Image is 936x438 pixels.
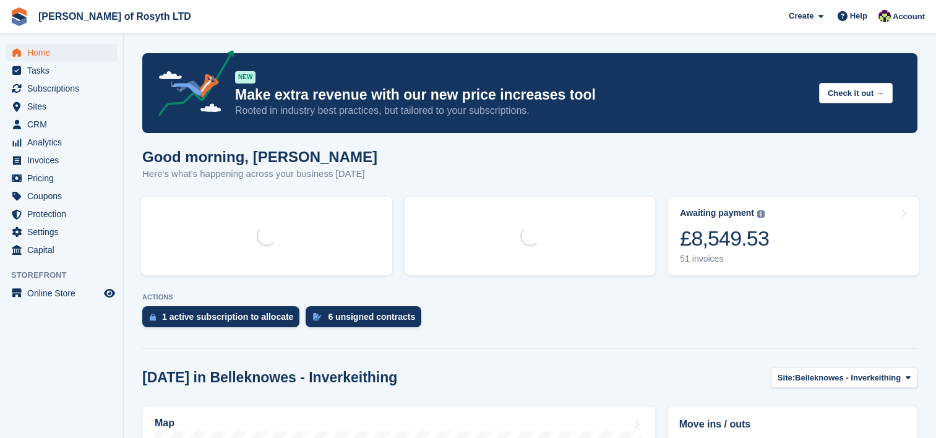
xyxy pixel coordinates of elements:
[11,269,123,281] span: Storefront
[10,7,28,26] img: stora-icon-8386f47178a22dfd0bd8f6a31ec36ba5ce8667c1dd55bd0f319d3a0aa187defe.svg
[893,11,925,23] span: Account
[6,62,117,79] a: menu
[27,285,101,302] span: Online Store
[235,104,809,118] p: Rooted in industry best practices, but tailored to your subscriptions.
[771,367,917,388] button: Site: Belleknowes - Inverkeithing
[150,313,156,321] img: active_subscription_to_allocate_icon-d502201f5373d7db506a760aba3b589e785aa758c864c3986d89f69b8ff3...
[680,254,769,264] div: 51 invoices
[679,417,906,432] h2: Move ins / outs
[27,62,101,79] span: Tasks
[27,98,101,115] span: Sites
[142,148,377,165] h1: Good morning, [PERSON_NAME]
[142,167,377,181] p: Here's what's happening across your business [DATE]
[142,293,917,301] p: ACTIONS
[757,210,765,218] img: icon-info-grey-7440780725fd019a000dd9b08b2336e03edf1995a4989e88bcd33f0948082b44.svg
[27,205,101,223] span: Protection
[850,10,867,22] span: Help
[27,134,101,151] span: Analytics
[778,372,795,384] span: Site:
[142,369,397,386] h2: [DATE] in Belleknowes - Inverkeithing
[328,312,415,322] div: 6 unsigned contracts
[680,208,754,218] div: Awaiting payment
[6,116,117,133] a: menu
[148,50,234,121] img: price-adjustments-announcement-icon-8257ccfd72463d97f412b2fc003d46551f7dbcb40ab6d574587a9cd5c0d94...
[6,44,117,61] a: menu
[27,170,101,187] span: Pricing
[27,80,101,97] span: Subscriptions
[313,313,322,320] img: contract_signature_icon-13c848040528278c33f63329250d36e43548de30e8caae1d1a13099fd9432cc5.svg
[6,241,117,259] a: menu
[6,80,117,97] a: menu
[155,418,174,429] h2: Map
[27,116,101,133] span: CRM
[33,6,196,27] a: [PERSON_NAME] of Rosyth LTD
[102,286,117,301] a: Preview store
[795,372,901,384] span: Belleknowes - Inverkeithing
[162,312,293,322] div: 1 active subscription to allocate
[6,98,117,115] a: menu
[6,134,117,151] a: menu
[27,152,101,169] span: Invoices
[6,187,117,205] a: menu
[6,285,117,302] a: menu
[27,44,101,61] span: Home
[789,10,814,22] span: Create
[6,152,117,169] a: menu
[27,187,101,205] span: Coupons
[27,223,101,241] span: Settings
[6,205,117,223] a: menu
[680,226,769,251] div: £8,549.53
[235,71,255,84] div: NEW
[235,86,809,104] p: Make extra revenue with our new price increases tool
[6,223,117,241] a: menu
[142,306,306,333] a: 1 active subscription to allocate
[878,10,891,22] img: Nina Briggs
[27,241,101,259] span: Capital
[668,197,919,275] a: Awaiting payment £8,549.53 51 invoices
[6,170,117,187] a: menu
[306,306,427,333] a: 6 unsigned contracts
[819,83,893,103] button: Check it out →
